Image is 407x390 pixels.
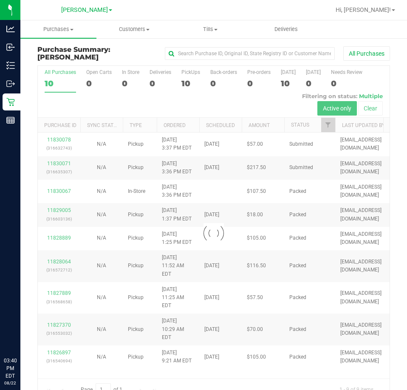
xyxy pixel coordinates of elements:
[4,357,17,380] p: 03:40 PM EDT
[248,20,324,38] a: Deliveries
[6,79,15,88] inline-svg: Outbound
[37,53,99,61] span: [PERSON_NAME]
[6,25,15,33] inline-svg: Analytics
[4,380,17,386] p: 08/22
[6,116,15,124] inline-svg: Reports
[172,25,248,33] span: Tills
[96,20,172,38] a: Customers
[6,43,15,51] inline-svg: Inbound
[97,25,172,33] span: Customers
[6,61,15,70] inline-svg: Inventory
[263,25,309,33] span: Deliveries
[61,6,108,14] span: [PERSON_NAME]
[37,46,155,61] h3: Purchase Summary:
[20,20,96,38] a: Purchases
[20,25,96,33] span: Purchases
[8,322,34,348] iframe: Resource center
[343,46,390,61] button: All Purchases
[172,20,248,38] a: Tills
[6,98,15,106] inline-svg: Retail
[165,47,335,60] input: Search Purchase ID, Original ID, State Registry ID or Customer Name...
[336,6,391,13] span: Hi, [PERSON_NAME]!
